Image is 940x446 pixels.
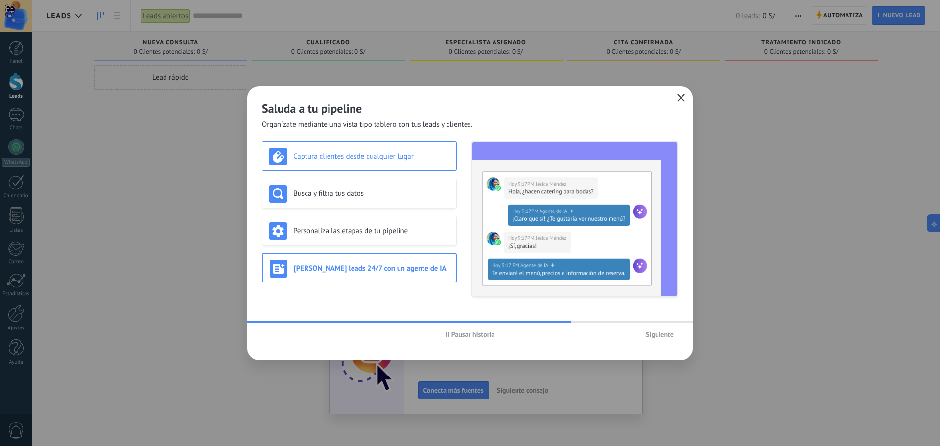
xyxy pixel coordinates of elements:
[294,264,449,273] h3: [PERSON_NAME] leads 24/7 con un agente de IA
[262,101,678,116] h2: Saluda a tu pipeline
[641,327,678,342] button: Siguiente
[441,327,499,342] button: Pausar historia
[293,226,449,235] h3: Personaliza las etapas de tu pipeline
[646,331,674,338] span: Siguiente
[262,120,472,130] span: Organízate mediante una vista tipo tablero con tus leads y clientes.
[293,189,449,198] h3: Busca y filtra tus datos
[293,152,449,161] h3: Captura clientes desde cualquier lugar
[451,331,495,338] span: Pausar historia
